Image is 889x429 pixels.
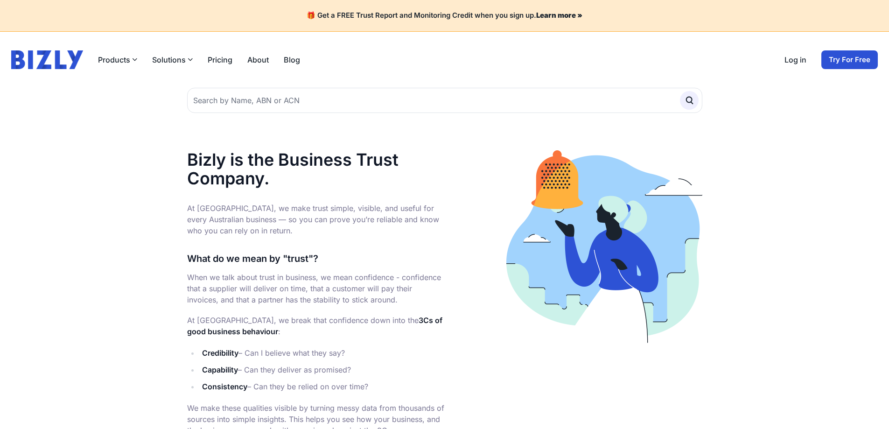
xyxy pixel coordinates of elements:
[187,150,445,188] h1: Bizly is the Business Trust Company.
[202,382,247,391] strong: Consistency
[187,88,702,113] input: Search by Name, ABN or ACN
[187,316,442,336] strong: 3Cs of good business behaviour
[536,11,582,20] a: Learn more »
[187,251,445,266] h3: What do we mean by "trust"?
[187,272,445,305] p: When we talk about trust in business, we mean confidence - confidence that a supplier will delive...
[187,203,445,236] p: At [GEOGRAPHIC_DATA], we make trust simple, visible, and useful for every Australian business — s...
[199,363,445,376] li: – Can they deliver as promised?
[784,54,806,65] a: Log in
[247,54,269,65] a: About
[284,54,300,65] a: Blog
[98,54,137,65] button: Products
[199,346,445,359] li: – Can I believe what they say?
[187,315,445,337] p: At [GEOGRAPHIC_DATA], we break that confidence down into the :
[208,54,232,65] a: Pricing
[202,365,238,374] strong: Capability
[11,11,878,20] h4: 🎁 Get a FREE Trust Report and Monitoring Credit when you sign up.
[199,380,445,393] li: – Can they be relied on over time?
[152,54,193,65] button: Solutions
[202,348,238,358] strong: Credibility
[821,50,878,69] a: Try For Free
